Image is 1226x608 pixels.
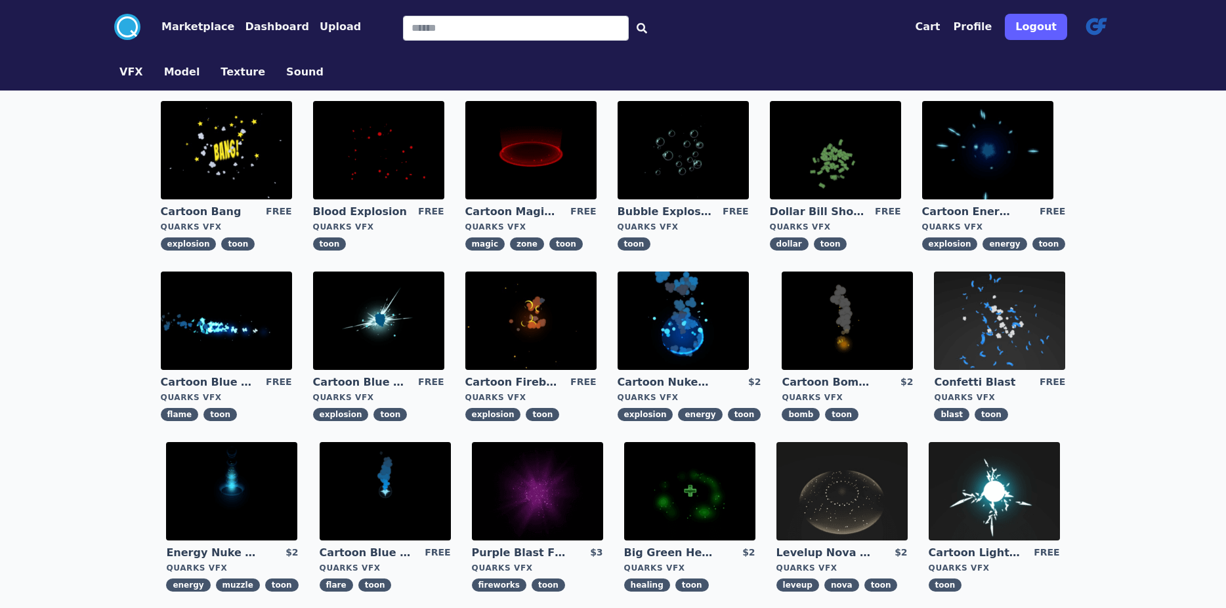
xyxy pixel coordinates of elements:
span: toon [814,237,847,251]
img: imgAlt [934,272,1065,370]
img: imgAlt [624,442,755,540]
span: flame [161,408,199,421]
span: flare [320,578,353,592]
div: $2 [748,375,761,390]
span: healing [624,578,670,592]
input: Search [403,16,629,41]
div: Quarks VFX [313,392,444,403]
img: imgAlt [618,272,749,370]
span: explosion [313,408,369,421]
div: Quarks VFX [782,392,913,403]
div: Quarks VFX [922,222,1066,232]
a: Dashboard [234,19,309,35]
div: FREE [570,205,596,219]
div: FREE [1040,375,1065,390]
span: toon [975,408,1008,421]
span: bomb [782,408,820,421]
img: imgAlt [313,101,444,199]
span: explosion [618,408,673,421]
span: energy [678,408,722,421]
button: Cart [915,19,940,35]
span: energy [983,237,1026,251]
button: Marketplace [161,19,234,35]
img: imgAlt [618,101,749,199]
span: magic [465,237,505,251]
a: Sound [276,64,334,80]
a: Cartoon Nuke Energy Explosion [618,375,712,390]
div: Quarks VFX [161,222,292,232]
div: Quarks VFX [934,392,1065,403]
a: Cartoon Blue Gas Explosion [313,375,408,390]
img: imgAlt [929,442,1060,540]
span: toon [532,578,565,592]
span: toon [929,578,962,592]
span: explosion [465,408,521,421]
div: FREE [266,375,291,390]
div: Quarks VFX [770,222,901,232]
div: $3 [590,546,602,560]
img: imgAlt [922,101,1053,199]
span: zone [510,237,544,251]
a: Big Green Healing Effect [624,546,719,560]
span: toon [1032,237,1066,251]
a: Cartoon Bomb Fuse [782,375,876,390]
span: toon [313,237,347,251]
a: Energy Nuke Muzzle Flash [166,546,261,560]
a: VFX [109,64,154,80]
img: imgAlt [161,272,292,370]
div: Quarks VFX [776,563,908,573]
a: Dollar Bill Shower [770,205,864,219]
span: toon [373,408,407,421]
span: fireworks [472,578,526,592]
span: leveup [776,578,819,592]
a: Model [154,64,211,80]
div: Quarks VFX [320,563,451,573]
div: Quarks VFX [624,563,755,573]
span: toon [675,578,709,592]
a: Purple Blast Fireworks [472,546,566,560]
span: toon [618,237,651,251]
img: imgAlt [161,101,292,199]
a: Blood Explosion [313,205,408,219]
span: toon [358,578,392,592]
img: imgAlt [782,272,913,370]
div: FREE [266,205,291,219]
div: Quarks VFX [465,222,597,232]
div: FREE [723,205,748,219]
button: Texture [221,64,265,80]
div: $2 [742,546,755,560]
img: imgAlt [166,442,297,540]
span: dollar [770,237,809,251]
a: Texture [210,64,276,80]
a: Confetti Blast [934,375,1028,390]
button: VFX [119,64,143,80]
img: imgAlt [770,101,901,199]
div: $2 [285,546,298,560]
a: Levelup Nova Effect [776,546,871,560]
div: Quarks VFX [472,563,603,573]
span: toon [526,408,559,421]
button: Dashboard [245,19,309,35]
div: Quarks VFX [465,392,597,403]
a: Cartoon Energy Explosion [922,205,1017,219]
span: toon [221,237,255,251]
span: toon [825,408,858,421]
div: FREE [875,205,900,219]
span: toon [728,408,761,421]
div: FREE [425,546,450,560]
div: Quarks VFX [313,222,444,232]
a: Cartoon Magic Zone [465,205,560,219]
span: explosion [922,237,978,251]
a: Cartoon Blue Flamethrower [161,375,255,390]
span: muzzle [216,578,260,592]
div: Quarks VFX [618,392,761,403]
span: explosion [161,237,217,251]
div: $2 [895,546,907,560]
span: toon [265,578,299,592]
div: Quarks VFX [166,563,298,573]
button: Upload [320,19,361,35]
button: Profile [954,19,992,35]
span: toon [203,408,237,421]
img: imgAlt [313,272,444,370]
